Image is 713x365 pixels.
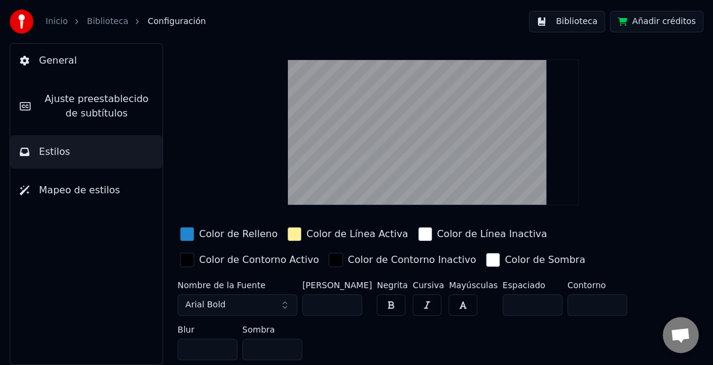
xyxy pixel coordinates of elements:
span: Ajuste preestablecido de subtítulos [40,92,153,121]
img: youka [10,10,34,34]
button: Color de Línea Inactiva [416,225,550,244]
label: Contorno [567,281,627,289]
div: Color de Línea Inactiva [437,227,547,241]
label: Sombra [242,325,302,334]
button: Color de Contorno Activo [178,250,321,270]
span: Configuración [148,16,206,28]
div: Color de Relleno [199,227,278,241]
button: Biblioteca [529,11,605,32]
a: Biblioteca [87,16,128,28]
button: Mapeo de estilos [10,173,163,207]
button: General [10,44,163,77]
div: Color de Contorno Inactivo [348,253,476,267]
label: Espaciado [503,281,562,289]
label: Cursiva [413,281,444,289]
label: Negrita [377,281,408,289]
label: Nombre de la Fuente [178,281,297,289]
div: Color de Sombra [505,253,585,267]
div: Chat abierto [663,317,699,353]
nav: breadcrumb [46,16,206,28]
button: Estilos [10,135,163,169]
button: Color de Línea Activa [285,225,411,244]
button: Color de Sombra [483,250,588,270]
a: Inicio [46,16,68,28]
label: Blur [178,325,237,334]
span: General [39,53,77,68]
span: Estilos [39,145,70,159]
label: [PERSON_NAME] [302,281,372,289]
div: Color de Línea Activa [306,227,408,241]
span: Mapeo de estilos [39,183,120,198]
label: Mayúsculas [449,281,497,289]
button: Color de Relleno [178,225,280,244]
button: Añadir créditos [610,11,703,32]
span: Arial Bold [185,299,225,311]
button: Ajuste preestablecido de subtítulos [10,82,163,130]
div: Color de Contorno Activo [199,253,319,267]
button: Color de Contorno Inactivo [326,250,479,270]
